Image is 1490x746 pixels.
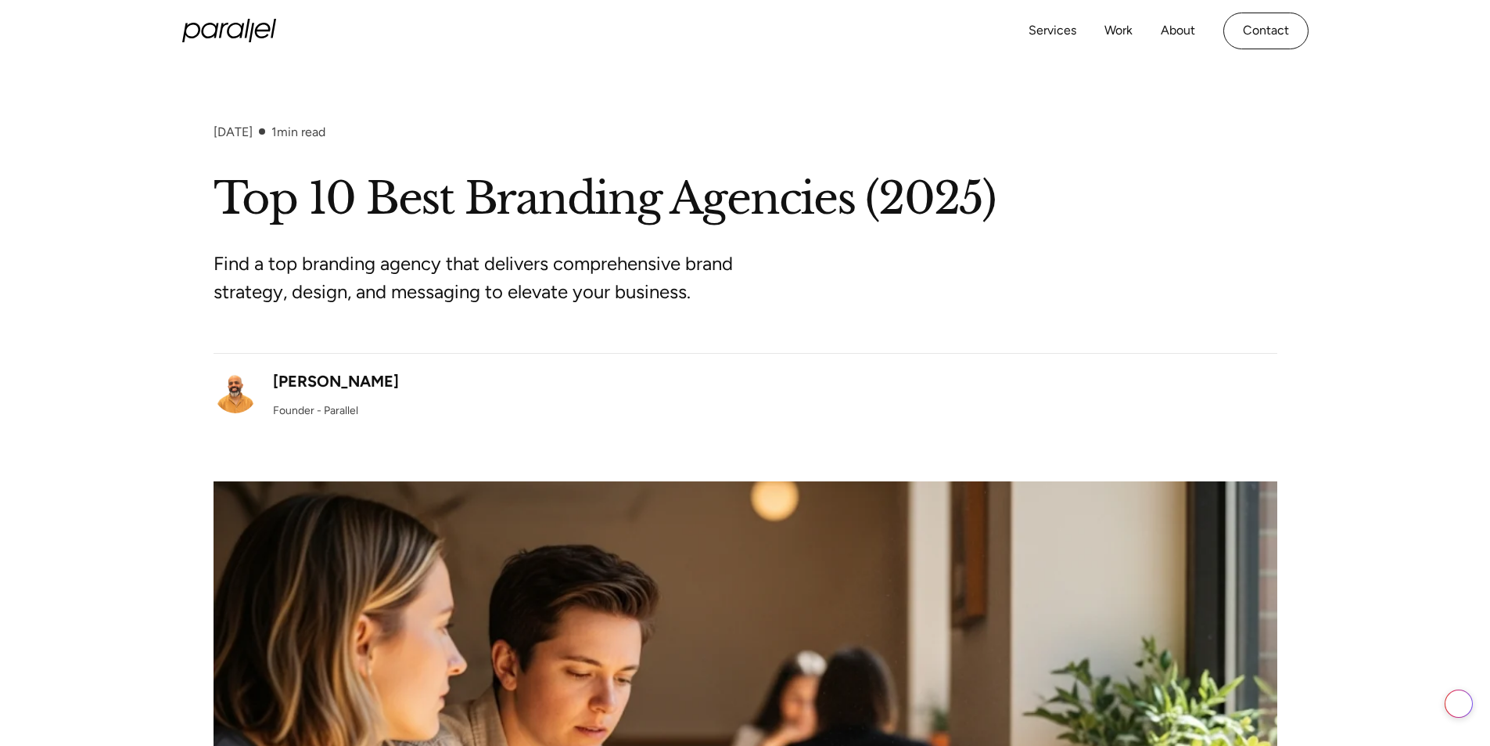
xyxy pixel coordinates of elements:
a: Work [1104,20,1133,42]
div: Founder - Parallel [273,402,358,419]
a: [PERSON_NAME]Founder - Parallel [214,369,399,419]
a: Contact [1223,13,1309,49]
div: min read [271,124,325,139]
a: home [182,19,276,42]
div: [DATE] [214,124,253,139]
a: About [1161,20,1195,42]
span: 1 [271,124,277,139]
a: Services [1029,20,1076,42]
p: Find a top branding agency that delivers comprehensive brand strategy, design, and messaging to e... [214,250,800,306]
img: Robin Dhanwani [214,369,257,413]
div: [PERSON_NAME] [273,369,399,393]
h1: Top 10 Best Branding Agencies (2025) [214,171,1277,228]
